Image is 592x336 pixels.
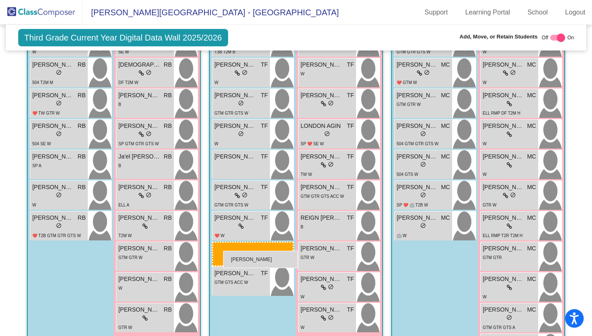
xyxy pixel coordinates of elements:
a: Learning Portal [459,6,517,19]
span: RB [164,275,172,283]
span: GTM GTS ACC W [214,280,248,285]
span: ❤️ GTM W [397,80,417,85]
span: do_not_disturb_alt [56,131,62,137]
span: do_not_disturb_alt [56,100,62,106]
span: TF [261,152,268,161]
span: RB [164,91,172,100]
span: RB [164,60,172,69]
span: SP ❤️ 🏥 T2B W [397,203,428,207]
span: T2M W [118,233,132,238]
span: SP A [32,163,41,168]
span: RB [164,305,172,314]
span: do_not_disturb_alt [420,131,426,137]
span: GTR W [118,325,132,330]
span: [PERSON_NAME] [214,183,256,192]
span: GTM GTR W [397,102,421,107]
span: TF [347,214,354,222]
span: TF [261,60,268,69]
span: B [301,225,303,229]
span: 504 GTM GTR GTS W [397,142,438,146]
span: TF [347,122,354,130]
span: [PERSON_NAME] [483,244,524,253]
span: [PERSON_NAME] [483,91,524,100]
span: MC [527,60,536,69]
span: GTM GTR [483,255,502,260]
span: TW W [301,172,312,177]
span: W [301,295,304,299]
span: [PERSON_NAME] [32,152,74,161]
span: MC [527,275,536,283]
span: TF [261,269,268,278]
span: do_not_disturb_alt [420,223,426,228]
span: 🏥 W [397,233,407,238]
span: RB [164,152,172,161]
span: Third Grade Current Year Digital Data Wall 2025/2026 [18,29,228,46]
span: [PERSON_NAME] [32,91,74,100]
span: Off [542,34,549,41]
span: ELL RMP T2R T2M H [483,233,522,238]
span: TF [261,214,268,222]
span: [PERSON_NAME] [118,91,160,100]
span: MC [441,60,450,69]
span: On [567,34,574,41]
span: B [118,163,121,168]
span: [PERSON_NAME] [118,183,160,192]
span: DF T2M W [118,80,138,85]
span: do_not_disturb_alt [328,314,334,320]
span: [PERSON_NAME] [118,275,160,283]
span: [PERSON_NAME] [301,152,342,161]
span: W [483,172,486,177]
span: [PERSON_NAME] [118,244,160,253]
span: MC [441,183,450,192]
span: TF [261,91,268,100]
span: [PERSON_NAME] [483,152,524,161]
span: W [118,286,122,290]
span: TF [261,122,268,130]
span: SP ❤️ SE W [301,142,324,146]
span: RB [78,152,86,161]
span: TF [347,244,354,253]
span: W [301,72,304,76]
span: W [301,325,304,330]
span: RB [78,91,86,100]
span: GTM GTR GTS W [214,111,248,115]
a: Logout [558,6,592,19]
span: do_not_disturb_alt [146,131,152,137]
a: Support [418,6,455,19]
span: [PERSON_NAME] [397,60,438,69]
span: MC [527,122,536,130]
span: [PERSON_NAME] [214,214,256,222]
span: RB [164,122,172,130]
span: [PERSON_NAME] [483,305,524,314]
span: W [483,50,486,54]
span: 504 GTS W [397,172,418,177]
span: do_not_disturb_alt [424,70,430,75]
span: 504 SE W [32,142,51,146]
span: [PERSON_NAME] [301,244,342,253]
span: GTR W [301,255,314,260]
span: MC [527,152,536,161]
span: do_not_disturb_alt [238,100,244,106]
span: Ja'el [PERSON_NAME] [118,152,160,161]
span: MC [441,152,450,161]
span: GTM GTR GTS ACC W [301,194,344,199]
span: ❤️ T2B GTM GTR GTS W [32,233,81,238]
span: RB [78,60,86,69]
a: School [521,6,554,19]
span: TF [347,305,354,314]
span: RB [78,122,86,130]
span: do_not_disturb_alt [324,131,330,137]
span: W [214,142,218,146]
span: [PERSON_NAME] [483,183,524,192]
span: do_not_disturb_alt [238,131,244,137]
span: TF [347,183,354,192]
span: T3B T2M B [214,50,235,54]
span: do_not_disturb_alt [328,100,334,106]
span: do_not_disturb_alt [56,223,62,228]
span: [DEMOGRAPHIC_DATA][PERSON_NAME] [118,60,160,69]
span: REIGN [PERSON_NAME] [301,214,342,222]
span: [PERSON_NAME] [118,214,160,222]
span: GTM GTR GTS W [397,50,431,54]
span: [PERSON_NAME] [397,183,438,192]
span: RB [164,183,172,192]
